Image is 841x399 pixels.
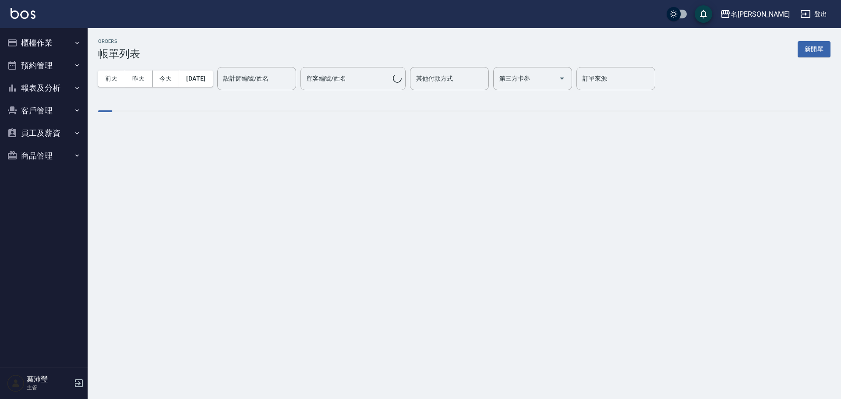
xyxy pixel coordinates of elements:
[98,39,140,44] h2: ORDERS
[125,71,152,87] button: 昨天
[11,8,35,19] img: Logo
[27,375,71,384] h5: 葉沛瑩
[4,99,84,122] button: 客戶管理
[731,9,790,20] div: 名[PERSON_NAME]
[152,71,180,87] button: 今天
[4,145,84,167] button: 商品管理
[98,71,125,87] button: 前天
[695,5,712,23] button: save
[98,48,140,60] h3: 帳單列表
[4,32,84,54] button: 櫃檯作業
[555,71,569,85] button: Open
[179,71,212,87] button: [DATE]
[797,6,830,22] button: 登出
[4,54,84,77] button: 預約管理
[798,41,830,57] button: 新開單
[4,77,84,99] button: 報表及分析
[7,374,25,392] img: Person
[717,5,793,23] button: 名[PERSON_NAME]
[27,384,71,392] p: 主管
[798,45,830,53] a: 新開單
[4,122,84,145] button: 員工及薪資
